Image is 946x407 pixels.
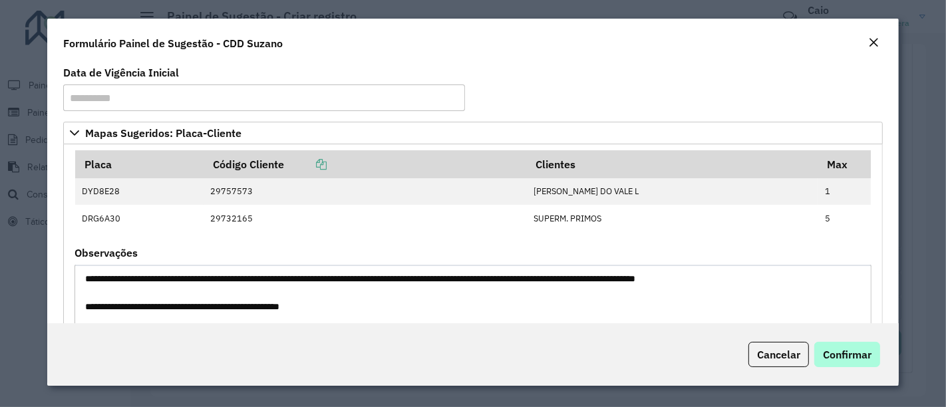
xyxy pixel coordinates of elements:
[75,205,204,231] td: DRG6A30
[75,245,138,261] label: Observações
[526,150,818,178] th: Clientes
[204,150,526,178] th: Código Cliente
[75,178,204,205] td: DYD8E28
[818,205,871,231] td: 5
[748,342,809,367] button: Cancelar
[526,205,818,231] td: SUPERM. PRIMOS
[818,150,871,178] th: Max
[284,158,327,171] a: Copiar
[864,35,883,52] button: Close
[204,205,526,231] td: 29732165
[75,150,204,178] th: Placa
[814,342,880,367] button: Confirmar
[526,178,818,205] td: [PERSON_NAME] DO VALE L
[823,348,871,361] span: Confirmar
[63,144,883,394] div: Mapas Sugeridos: Placa-Cliente
[85,128,241,138] span: Mapas Sugeridos: Placa-Cliente
[204,178,526,205] td: 29757573
[63,122,883,144] a: Mapas Sugeridos: Placa-Cliente
[757,348,800,361] span: Cancelar
[63,35,283,51] h4: Formulário Painel de Sugestão - CDD Suzano
[868,37,879,48] em: Fechar
[63,65,179,80] label: Data de Vigência Inicial
[818,178,871,205] td: 1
